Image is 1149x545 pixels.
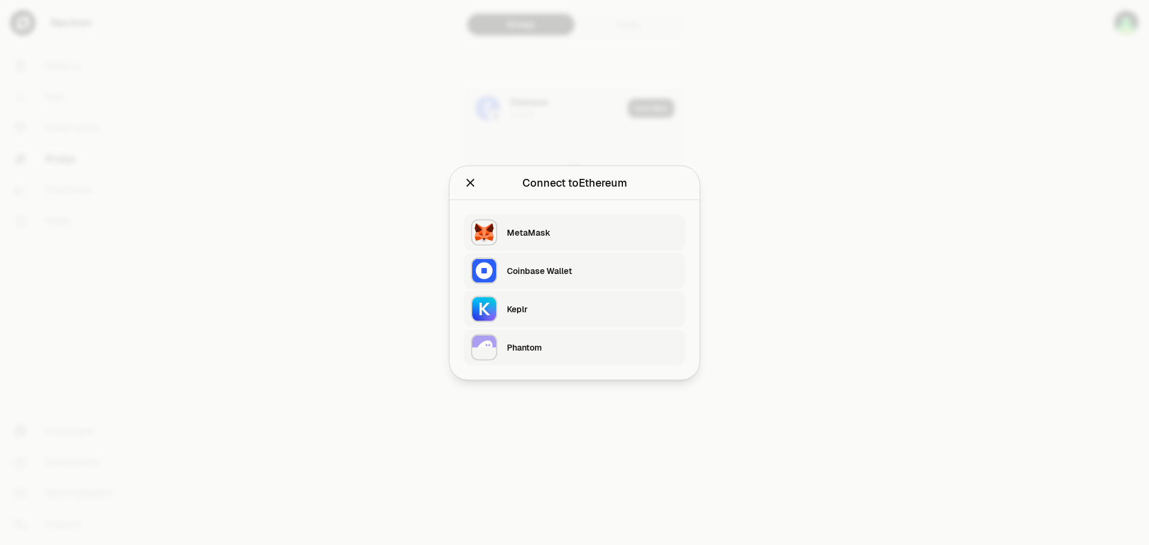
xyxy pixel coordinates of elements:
[464,329,685,365] button: PhantomPhantom
[472,335,496,359] img: Phantom
[464,174,477,191] button: Close
[464,252,685,288] button: Coinbase WalletCoinbase Wallet
[507,303,678,315] div: Keplr
[472,220,496,244] img: MetaMask
[464,214,685,250] button: MetaMaskMetaMask
[507,264,678,276] div: Coinbase Wallet
[522,174,627,191] div: Connect to Ethereum
[472,258,496,282] img: Coinbase Wallet
[464,291,685,327] button: KeplrKeplr
[472,297,496,321] img: Keplr
[507,226,678,238] div: MetaMask
[507,341,678,353] div: Phantom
